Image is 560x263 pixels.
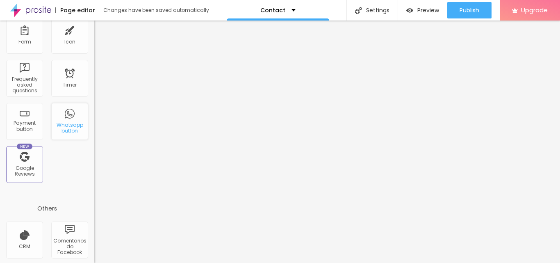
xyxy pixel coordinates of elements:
div: Icon [64,39,75,45]
iframe: Editor [94,21,560,263]
button: Preview [398,2,447,18]
div: Timer [63,82,77,88]
img: Icone [355,7,362,14]
div: Whatsapp button [53,122,86,134]
div: Google Reviews [8,165,41,177]
div: New [17,144,32,149]
img: view-1.svg [406,7,413,14]
div: Form [18,39,31,45]
div: Page editor [55,7,95,13]
p: Contact [260,7,285,13]
span: Upgrade [521,7,548,14]
span: Preview [417,7,439,14]
span: Publish [460,7,479,14]
div: Payment button [8,120,41,132]
div: Comentarios do Facebook [53,238,86,256]
button: Publish [447,2,492,18]
div: Changes have been saved automatically [103,8,209,13]
div: CRM [19,244,30,249]
div: Frequently asked questions [8,76,41,94]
